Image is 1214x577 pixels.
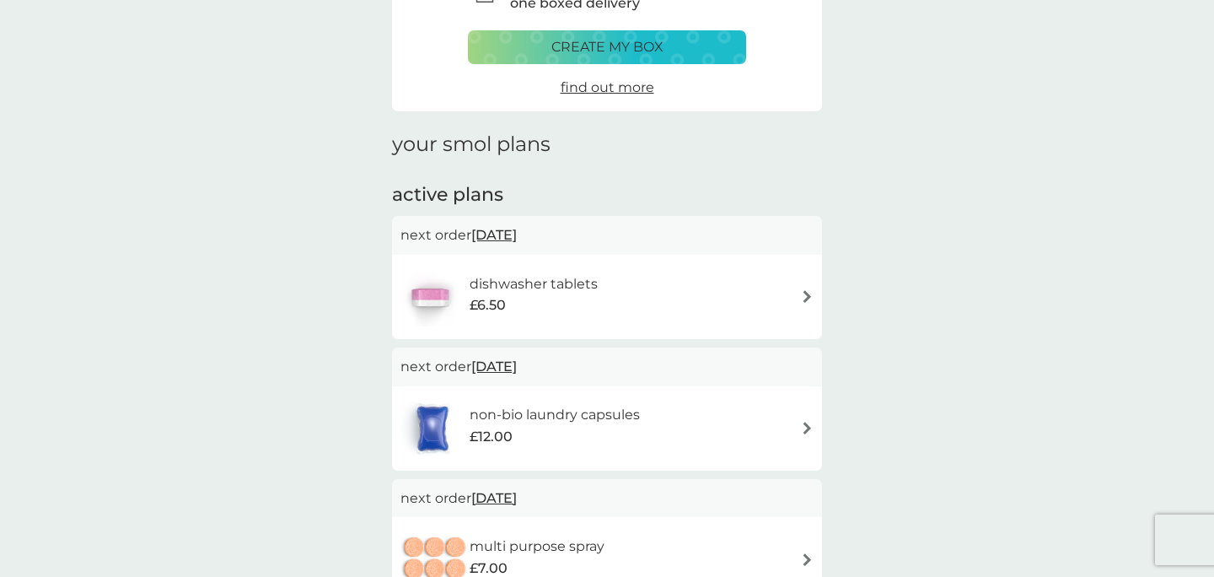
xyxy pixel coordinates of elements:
[470,404,640,426] h6: non-bio laundry capsules
[561,77,654,99] a: find out more
[468,30,746,64] button: create my box
[470,426,513,448] span: £12.00
[801,422,814,434] img: arrow right
[400,267,459,326] img: dishwasher tablets
[400,224,814,246] p: next order
[801,553,814,566] img: arrow right
[801,290,814,303] img: arrow right
[470,273,598,295] h6: dishwasher tablets
[471,482,517,515] span: [DATE]
[471,218,517,251] span: [DATE]
[400,488,814,510] p: next order
[392,132,822,157] h1: your smol plans
[400,399,465,458] img: non-bio laundry capsules
[400,356,814,378] p: next order
[392,182,822,208] h2: active plans
[551,36,663,58] p: create my box
[470,536,604,558] h6: multi purpose spray
[470,294,506,316] span: £6.50
[471,350,517,383] span: [DATE]
[561,79,654,95] span: find out more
